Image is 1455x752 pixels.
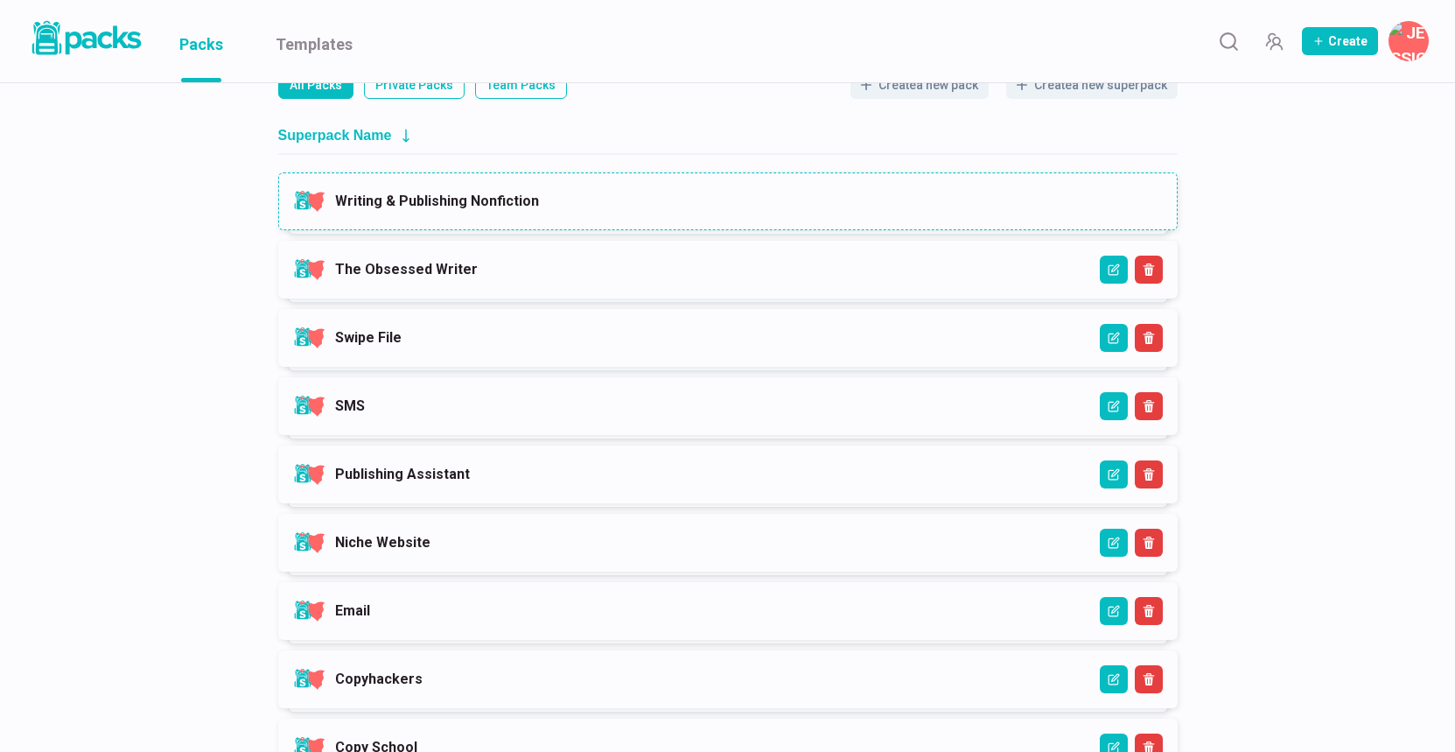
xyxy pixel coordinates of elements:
[1100,597,1128,625] button: Edit
[1135,597,1163,625] button: Delete Superpack
[1135,665,1163,693] button: Delete Superpack
[1302,27,1378,55] button: Create Pack
[1135,529,1163,557] button: Delete Superpack
[1100,324,1128,352] button: Edit
[26,18,144,59] img: Packs logo
[1135,324,1163,352] button: Delete Superpack
[26,18,144,65] a: Packs logo
[1100,529,1128,557] button: Edit
[1256,24,1291,59] button: Manage Team Invites
[1100,392,1128,420] button: Edit
[1100,665,1128,693] button: Edit
[1135,460,1163,488] button: Delete Superpack
[290,76,342,95] p: All Packs
[850,71,989,99] button: Createa new pack
[1100,256,1128,284] button: Edit
[375,76,453,95] p: Private Packs
[1135,256,1163,284] button: Delete Superpack
[1211,24,1246,59] button: Search
[278,127,392,144] h2: Superpack Name
[1100,460,1128,488] button: Edit
[1006,71,1178,99] button: Createa new superpack
[1135,392,1163,420] button: Delete Superpack
[486,76,556,95] p: Team Packs
[1389,21,1429,61] button: Jessica Noel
